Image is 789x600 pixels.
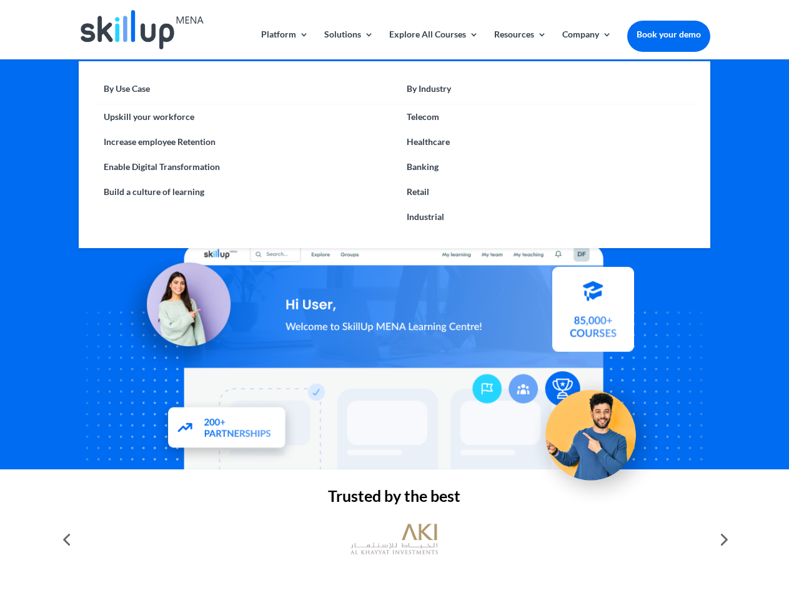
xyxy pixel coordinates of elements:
[389,30,479,59] a: Explore All Courses
[394,129,697,154] a: Healthcare
[155,395,300,463] img: Partners - SkillUp Mena
[394,154,697,179] a: Banking
[261,30,309,59] a: Platform
[91,129,394,154] a: Increase employee Retention
[552,272,634,357] img: Courses library - SkillUp MENA
[562,30,612,59] a: Company
[581,465,789,600] iframe: Chat Widget
[117,249,243,375] img: Learning Management Solution - SkillUp
[527,364,666,502] img: Upskill your workforce - SkillUp
[324,30,374,59] a: Solutions
[91,154,394,179] a: Enable Digital Transformation
[81,10,203,49] img: Skillup Mena
[91,80,394,104] a: By Use Case
[394,179,697,204] a: Retail
[627,21,710,48] a: Book your demo
[394,104,697,129] a: Telecom
[91,104,394,129] a: Upskill your workforce
[394,80,697,104] a: By Industry
[350,517,438,561] img: al khayyat investments logo
[394,204,697,229] a: Industrial
[79,488,710,510] h2: Trusted by the best
[494,30,547,59] a: Resources
[91,179,394,204] a: Build a culture of learning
